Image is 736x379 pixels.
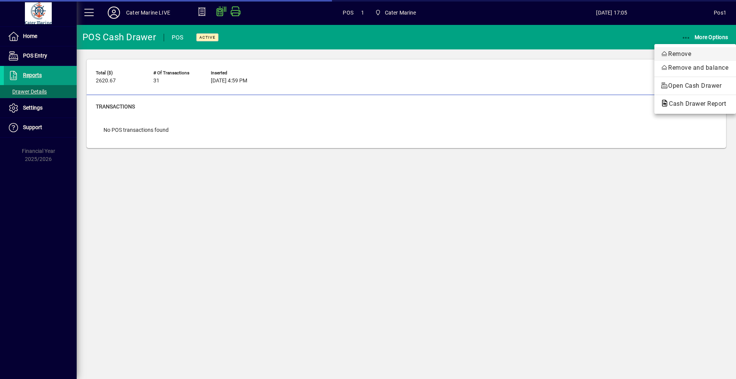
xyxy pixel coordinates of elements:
[654,61,736,75] button: Remove and balance
[654,47,736,61] button: Remove
[660,81,730,90] span: Open Cash Drawer
[660,63,730,72] span: Remove and balance
[660,100,730,107] span: Cash Drawer Report
[660,49,730,59] span: Remove
[654,79,736,93] button: Open Cash Drawer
